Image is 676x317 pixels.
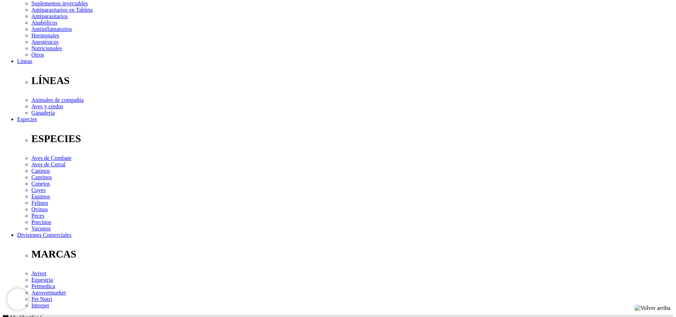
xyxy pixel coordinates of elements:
a: Aves de Corral [31,161,66,167]
a: Ganadería [31,110,55,116]
a: Vacunos [31,225,51,232]
a: Líneas [17,58,32,64]
a: Animales de compañía [31,97,84,103]
a: Peces [31,213,44,219]
a: Equestria [31,277,53,283]
a: Felinos [31,200,48,206]
a: Antiparasitarios [31,13,68,19]
a: Nutricionales [31,45,62,51]
a: Divisiones Comerciales [17,232,71,238]
a: Antiinflamatorios [31,26,72,32]
a: Antiparasitarios en Tableta [31,7,93,13]
a: Suplementos inyectables [31,0,88,6]
a: Pet Nutri [31,296,52,302]
a: Avivet [31,270,46,276]
a: Especies [17,116,37,122]
a: Interpet [31,302,49,308]
a: Hormonales [31,32,59,38]
a: Conejos [31,181,50,187]
img: Volver arriba [635,305,670,311]
p: MARCAS [31,248,673,260]
a: Caninos [31,168,50,174]
a: Petmedica [31,283,55,289]
a: Aves de Combate [31,155,72,161]
a: Otros [31,52,44,58]
a: Porcinos [31,219,51,225]
a: Agrovetmarket [31,290,66,296]
p: ESPECIES [31,133,673,145]
a: Equinos [31,193,50,199]
a: Cuyes [31,187,46,193]
a: Anabólicos [31,20,57,26]
a: Anestésicos [31,39,58,45]
a: Ovinos [31,206,48,212]
a: Aves y cerdos [31,103,63,109]
iframe: Brevo live chat [7,289,29,310]
p: LÍNEAS [31,75,673,87]
a: Caprinos [31,174,52,180]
